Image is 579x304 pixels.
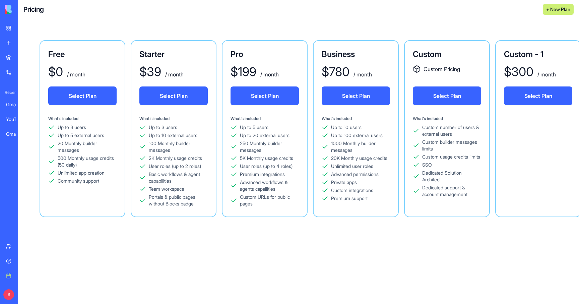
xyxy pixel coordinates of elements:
div: Gmail Content Viewer [6,131,25,137]
div: Custom - 1 [504,49,572,60]
button: Select Plan [48,86,117,105]
a: Business$780 / monthSelect PlanWhat's includedUp to 10 usersUp to 100 external users1000 Monthly ... [313,40,399,217]
div: 250 Monthly builder messages [240,140,299,154]
a: Free$0 / monthSelect PlanWhat's includedUp to 3 usersUp to 5 external users20 Monthly builder mes... [40,40,125,217]
div: / month [259,70,279,78]
div: / month [66,70,85,78]
div: What's included [322,116,390,121]
a: Starter$39 / monthSelect PlanWhat's includedUp to 3 usersUp to 10 external users100 Monthly build... [131,40,216,217]
a: YouTube Creator Studio [2,113,29,126]
div: SSO [422,162,432,168]
div: Unlimited user roles [331,163,373,170]
div: Custom integrations [331,187,373,194]
div: Team workspace [149,186,184,192]
a: Pro$199 / monthSelect PlanWhat's includedUp to 5 usersUp to 20 external users250 Monthly builder ... [222,40,308,217]
div: Up to 5 external users [58,132,104,139]
div: $ 300 [504,65,533,78]
a: Gmail Manager [2,98,29,111]
div: / month [352,70,372,78]
div: Community support [58,178,99,184]
div: 2K Monthly usage credits [149,155,202,162]
div: What's included [139,116,208,121]
div: YouTube Creator Studio [6,116,25,123]
div: Up to 3 users [58,124,86,131]
div: Portals & public pages without Blocks badge [149,194,208,207]
div: Free [48,49,117,60]
div: $ 780 [322,65,349,78]
div: Custom URLs for public pages [240,194,299,207]
div: Up to 5 users [240,124,268,131]
a: Pricing [23,5,44,14]
a: + New Plan [543,6,574,12]
button: Select Plan [504,86,572,105]
div: User roles (up to 4 roles) [240,163,293,170]
div: What's included [413,116,481,121]
div: Basic workflows & agent capabilities [149,171,208,184]
a: Gmail Content Viewer [2,127,29,141]
button: Select Plan [322,86,390,105]
div: Private apps [331,179,357,186]
div: Custom usage credits limits [422,154,480,160]
div: Up to 10 external users [149,132,197,139]
button: Select Plan [231,86,299,105]
div: $ 0 [48,65,63,78]
div: Gmail Manager [6,101,25,108]
div: Advanced workflows & agents capailities [240,179,299,192]
span: Custom Pricing [424,65,460,73]
div: / month [536,70,556,78]
div: What's included [48,116,117,121]
a: CustomCustom PricingSelect PlanWhat's includedCustom number of users & external usersCustom build... [404,40,490,217]
div: Up to 20 external users [240,132,289,139]
div: Premium integrations [240,171,285,178]
div: User roles (up to 2 roles) [149,163,201,170]
button: Select Plan [413,86,481,105]
div: Up to 3 users [149,124,177,131]
div: Starter [139,49,208,60]
div: Up to 10 users [331,124,362,131]
div: 1000 Monthly builder messages [331,140,390,154]
div: 5K Monthly usage credits [240,155,293,162]
div: Custom builder messages limits [422,139,481,152]
div: Advanced permissions [331,171,379,178]
img: logo [5,5,46,14]
div: Dedicated Solution Architect [422,170,481,183]
div: 20K Monthly usage credits [331,155,387,162]
div: 100 Monthly builder messages [149,140,208,154]
div: Pro [231,49,299,60]
div: 20 Monthly builder messages [58,140,117,154]
span: S [3,289,14,300]
div: Premium support [331,195,368,202]
div: What's included [231,116,299,121]
button: + New Plan [543,4,574,15]
button: Select Plan [139,86,208,105]
div: Custom [413,49,481,60]
span: Recent [2,90,16,95]
div: $ 199 [231,65,256,78]
div: $ 39 [139,65,161,78]
div: Business [322,49,390,60]
div: / month [164,70,184,78]
div: 500 Monthly usage credits (50 daily) [58,155,117,168]
div: Custom number of users & external users [422,124,481,137]
div: Up to 100 external users [331,132,383,139]
div: Dedicated support & account management [422,184,481,198]
div: Unlimited app creation [58,170,105,176]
